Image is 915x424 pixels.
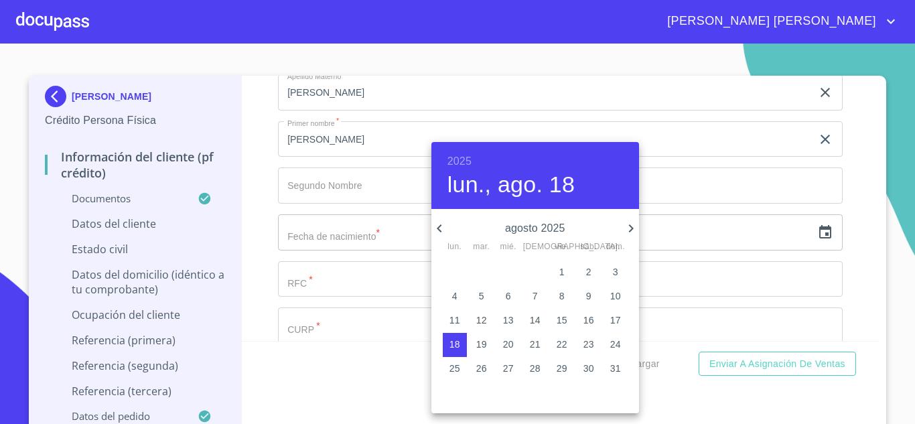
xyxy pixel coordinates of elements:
p: 12 [476,313,487,327]
button: 7 [523,285,547,309]
button: 19 [470,333,494,357]
button: 9 [577,285,601,309]
p: 30 [583,362,594,375]
p: 21 [530,338,541,351]
button: 18 [443,333,467,357]
p: 8 [559,289,565,303]
p: 7 [533,289,538,303]
p: 27 [503,362,514,375]
button: 29 [550,357,574,381]
p: 10 [610,289,621,303]
button: 21 [523,333,547,357]
span: mié. [496,240,520,254]
p: 28 [530,362,541,375]
button: 17 [604,309,628,333]
p: 26 [476,362,487,375]
button: 10 [604,285,628,309]
button: 22 [550,333,574,357]
p: 31 [610,362,621,375]
p: 19 [476,338,487,351]
button: 6 [496,285,520,309]
p: 11 [449,313,460,327]
button: 27 [496,357,520,381]
span: sáb. [577,240,601,254]
p: 15 [557,313,567,327]
p: 16 [583,313,594,327]
button: 15 [550,309,574,333]
button: 30 [577,357,601,381]
p: 13 [503,313,514,327]
button: lun., ago. 18 [447,171,575,199]
p: 18 [449,338,460,351]
span: lun. [443,240,467,254]
p: 29 [557,362,567,375]
button: 12 [470,309,494,333]
span: vie. [550,240,574,254]
p: 24 [610,338,621,351]
p: 14 [530,313,541,327]
button: 16 [577,309,601,333]
p: 9 [586,289,591,303]
button: 2 [577,261,601,285]
p: 1 [559,265,565,279]
p: 22 [557,338,567,351]
button: 8 [550,285,574,309]
p: 23 [583,338,594,351]
button: 24 [604,333,628,357]
p: 4 [452,289,457,303]
span: dom. [604,240,628,254]
button: 13 [496,309,520,333]
button: 28 [523,357,547,381]
button: 2025 [447,152,472,171]
button: 25 [443,357,467,381]
button: 5 [470,285,494,309]
p: 20 [503,338,514,351]
button: 23 [577,333,601,357]
button: 14 [523,309,547,333]
button: 1 [550,261,574,285]
span: mar. [470,240,494,254]
p: 5 [479,289,484,303]
button: 26 [470,357,494,381]
button: 31 [604,357,628,381]
span: [DEMOGRAPHIC_DATA]. [523,240,547,254]
p: 3 [613,265,618,279]
button: 4 [443,285,467,309]
p: 17 [610,313,621,327]
p: 6 [506,289,511,303]
button: 11 [443,309,467,333]
p: agosto 2025 [447,220,623,236]
p: 25 [449,362,460,375]
button: 20 [496,333,520,357]
p: 2 [586,265,591,279]
button: 3 [604,261,628,285]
